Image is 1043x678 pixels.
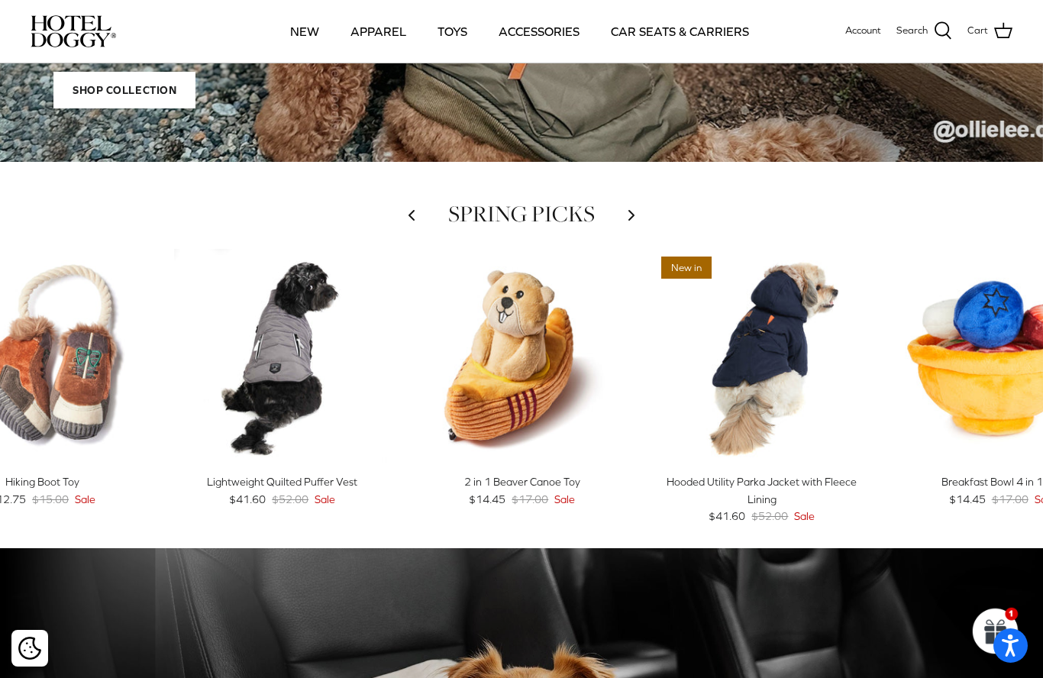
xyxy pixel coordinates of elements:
a: Hooded Utility Parka Jacket with Fleece Lining [654,249,870,466]
a: Lightweight Quilted Puffer Vest $41.60 $52.00 Sale [174,473,391,508]
a: CAR SEATS & CARRIERS [597,5,763,57]
span: Account [845,24,881,36]
a: Search [896,21,952,41]
img: Cookie policy [18,637,41,660]
div: 2 in 1 Beaver Canoe Toy [414,473,631,490]
a: Lightweight Quilted Puffer Vest [174,249,391,466]
span: $52.00 [272,491,308,508]
span: $41.60 [229,491,266,508]
a: ACCESSORIES [485,5,593,57]
a: APPAREL [337,5,420,57]
a: 2 in 1 Beaver Canoe Toy $14.45 $17.00 Sale [414,473,631,508]
span: $52.00 [751,508,788,525]
a: 2 in 1 Beaver Canoe Toy [414,249,631,466]
button: Cookie policy [16,635,43,662]
span: 20% off [182,257,236,279]
a: TOYS [424,5,481,57]
span: $17.00 [512,491,548,508]
span: Shop Collection [53,73,195,109]
span: Sale [75,491,95,508]
a: Cart [967,21,1012,41]
img: hoteldoggycom [31,15,116,47]
span: $15.00 [32,491,69,508]
span: $17.00 [992,491,1028,508]
span: Sale [794,508,815,525]
div: Lightweight Quilted Puffer Vest [174,473,391,490]
a: NEW [276,5,333,57]
span: Cart [967,23,988,39]
span: 15% off [901,257,955,279]
a: Account [845,23,881,39]
div: Hooded Utility Parka Jacket with Fleece Lining [654,473,870,508]
a: Hooded Utility Parka Jacket with Fleece Lining $41.60 $52.00 Sale [654,473,870,525]
span: 15% off [421,257,476,279]
span: Search [896,23,928,39]
a: SPRING PICKS [448,199,595,229]
span: $14.45 [949,491,986,508]
span: $14.45 [469,491,505,508]
div: Cookie policy [11,630,48,667]
span: Sale [315,491,335,508]
span: $41.60 [709,508,745,525]
span: Sale [554,491,575,508]
span: New in [661,257,712,279]
div: Primary navigation [227,5,812,57]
